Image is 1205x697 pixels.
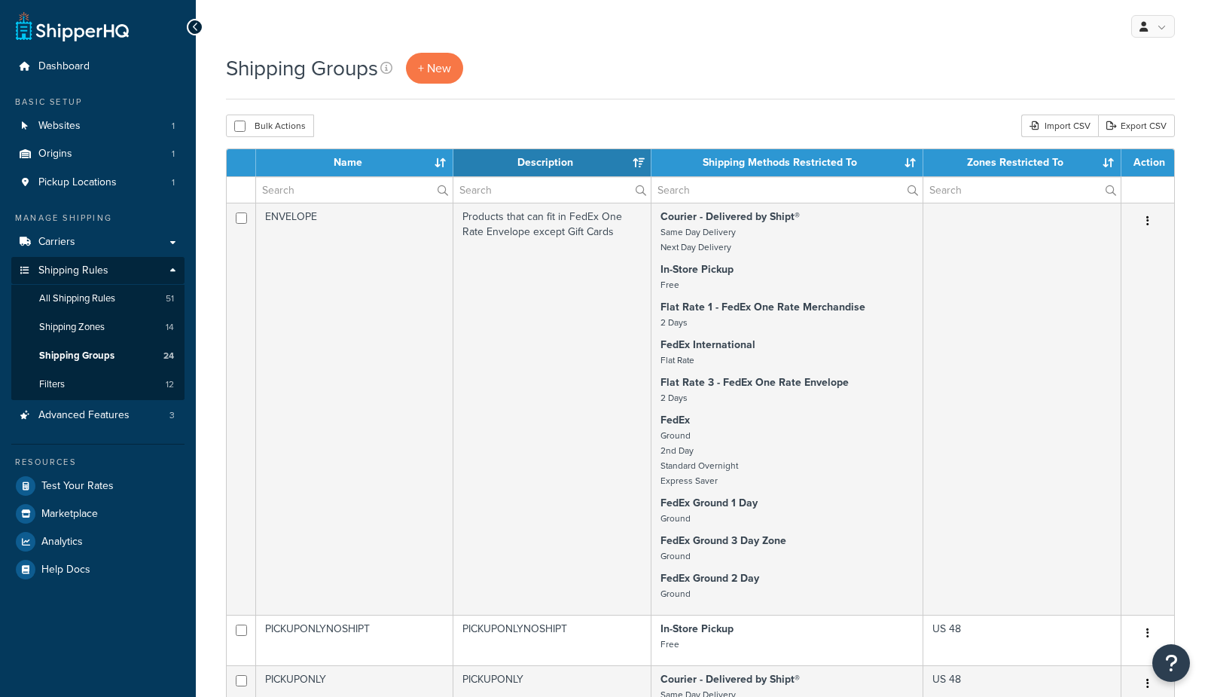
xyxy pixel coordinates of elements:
a: Origins 1 [11,140,185,168]
input: Search [256,177,453,203]
small: 2 Days [660,391,688,405]
button: Bulk Actions [226,115,314,137]
div: Resources [11,456,185,469]
input: Search [453,177,650,203]
small: 2 Days [660,316,688,329]
span: Help Docs [41,564,90,576]
span: Pickup Locations [38,176,117,189]
input: Search [651,177,923,203]
small: Same Day Delivery Next Day Delivery [660,225,736,254]
a: Pickup Locations 1 [11,169,185,197]
li: All Shipping Rules [11,285,185,313]
small: Free [660,637,679,651]
small: Ground [660,512,691,525]
span: + New [418,60,451,77]
span: Filters [39,378,65,391]
a: Test Your Rates [11,472,185,500]
span: Test Your Rates [41,480,114,493]
span: Carriers [38,236,75,249]
strong: FedEx International [660,337,755,353]
a: ShipperHQ Home [16,11,129,41]
a: Shipping Groups 24 [11,342,185,370]
small: Ground [660,587,691,601]
small: Free [660,278,679,292]
span: 14 [166,321,174,334]
span: All Shipping Rules [39,292,115,305]
strong: FedEx Ground 2 Day [660,570,759,586]
span: Shipping Rules [38,264,108,277]
li: Shipping Groups [11,342,185,370]
td: Products that can fit in FedEx One Rate Envelope except Gift Cards [453,203,651,615]
span: Marketplace [41,508,98,521]
button: Open Resource Center [1152,644,1190,682]
span: Shipping Groups [39,350,114,362]
strong: Courier - Delivered by Shipt® [660,209,800,225]
a: Filters 12 [11,371,185,399]
small: Ground [660,549,691,563]
span: Dashboard [38,60,90,73]
a: Shipping Zones 14 [11,313,185,341]
a: + New [406,53,463,84]
a: Export CSV [1098,115,1175,137]
div: Basic Setup [11,96,185,109]
th: Shipping Methods Restricted To: activate to sort column ascending [651,149,924,176]
strong: In-Store Pickup [660,261,734,277]
li: Shipping Zones [11,313,185,341]
li: Advanced Features [11,402,185,430]
a: Dashboard [11,53,185,81]
span: Analytics [41,536,83,549]
strong: FedEx [660,412,690,428]
a: All Shipping Rules 51 [11,285,185,313]
strong: FedEx Ground 3 Day Zone [660,533,786,549]
div: Manage Shipping [11,212,185,225]
li: Websites [11,112,185,140]
span: Origins [38,148,72,160]
td: ENVELOPE [256,203,453,615]
strong: Flat Rate 3 - FedEx One Rate Envelope [660,374,849,390]
div: Import CSV [1021,115,1098,137]
input: Search [923,177,1121,203]
span: 12 [166,378,174,391]
span: 1 [172,120,175,133]
span: 24 [163,350,174,362]
span: 51 [166,292,174,305]
small: Flat Rate [660,353,694,367]
h1: Shipping Groups [226,53,378,83]
th: Name: activate to sort column ascending [256,149,453,176]
span: Advanced Features [38,409,130,422]
a: Advanced Features 3 [11,402,185,430]
li: Shipping Rules [11,257,185,400]
a: Help Docs [11,556,185,583]
td: US 48 [923,615,1121,665]
span: 3 [169,409,175,422]
strong: FedEx Ground 1 Day [660,495,758,511]
small: Ground 2nd Day Standard Overnight Express Saver [660,429,738,488]
strong: Flat Rate 1 - FedEx One Rate Merchandise [660,299,865,315]
li: Filters [11,371,185,399]
a: Websites 1 [11,112,185,140]
td: PICKUPONLYNOSHIPT [453,615,651,665]
a: Shipping Rules [11,257,185,285]
th: Description: activate to sort column ascending [453,149,651,176]
th: Action [1121,149,1174,176]
a: Analytics [11,528,185,555]
span: 1 [172,148,175,160]
a: Marketplace [11,500,185,527]
th: Zones Restricted To: activate to sort column ascending [923,149,1121,176]
li: Pickup Locations [11,169,185,197]
span: Shipping Zones [39,321,105,334]
td: PICKUPONLYNOSHIPT [256,615,453,665]
span: Websites [38,120,81,133]
strong: Courier - Delivered by Shipt® [660,671,800,687]
li: Origins [11,140,185,168]
span: 1 [172,176,175,189]
strong: In-Store Pickup [660,621,734,637]
a: Carriers [11,228,185,256]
